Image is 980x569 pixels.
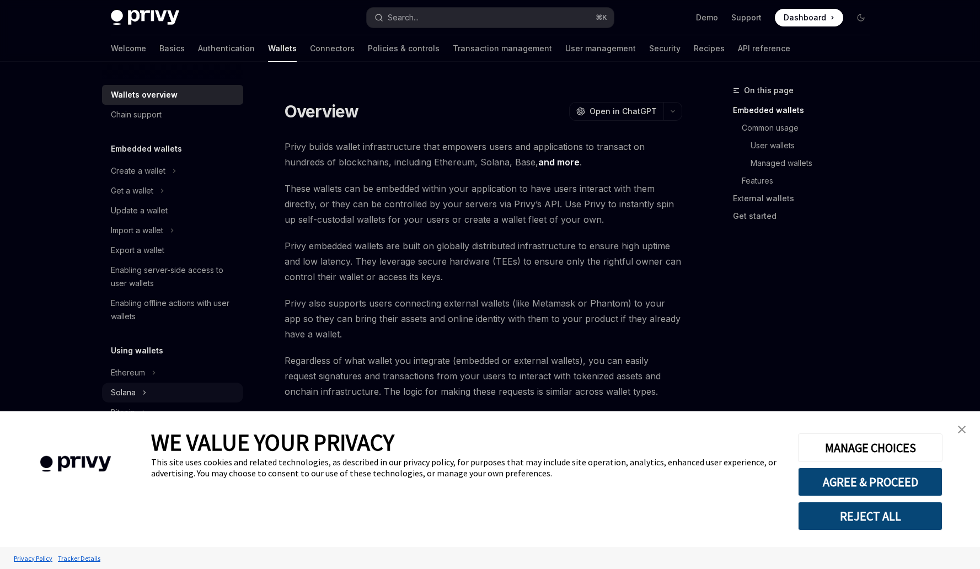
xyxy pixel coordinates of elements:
[852,9,870,26] button: Toggle dark mode
[367,8,614,28] button: Open search
[111,88,178,101] div: Wallets overview
[285,296,682,342] span: Privy also supports users connecting external wallets (like Metamask or Phantom) to your app so t...
[111,344,163,357] h5: Using wallets
[784,12,826,23] span: Dashboard
[102,201,243,221] a: Update a wallet
[733,207,879,225] a: Get started
[958,426,966,433] img: close banner
[111,386,136,399] div: Solana
[111,204,168,217] div: Update a wallet
[590,106,657,117] span: Open in ChatGPT
[102,383,243,402] button: Toggle Solana section
[102,105,243,125] a: Chain support
[268,35,297,62] a: Wallets
[733,101,879,119] a: Embedded wallets
[798,502,942,530] button: REJECT ALL
[55,549,103,568] a: Tracker Details
[111,35,146,62] a: Welcome
[102,221,243,240] button: Toggle Import a wallet section
[744,84,794,97] span: On this page
[453,35,552,62] a: Transaction management
[733,154,879,172] a: Managed wallets
[733,137,879,154] a: User wallets
[696,12,718,23] a: Demo
[102,293,243,326] a: Enabling offline actions with user wallets
[733,190,879,207] a: External wallets
[694,35,725,62] a: Recipes
[738,35,790,62] a: API reference
[102,181,243,201] button: Toggle Get a wallet section
[733,172,879,190] a: Features
[102,260,243,293] a: Enabling server-side access to user wallets
[17,440,135,488] img: company logo
[798,433,942,462] button: MANAGE CHOICES
[102,402,243,422] button: Toggle Bitcoin section
[151,428,394,457] span: WE VALUE YOUR PRIVACY
[798,468,942,496] button: AGREE & PROCEED
[368,35,440,62] a: Policies & controls
[388,11,419,24] div: Search...
[565,35,636,62] a: User management
[285,353,682,399] span: Regardless of what wallet you integrate (embedded or external wallets), you can easily request si...
[111,142,182,155] h5: Embedded wallets
[159,35,185,62] a: Basics
[102,363,243,383] button: Toggle Ethereum section
[111,244,164,257] div: Export a wallet
[731,12,762,23] a: Support
[198,35,255,62] a: Authentication
[111,406,135,419] div: Bitcoin
[111,10,179,25] img: dark logo
[111,224,163,237] div: Import a wallet
[151,457,781,479] div: This site uses cookies and related technologies, as described in our privacy policy, for purposes...
[111,184,153,197] div: Get a wallet
[569,102,663,121] button: Open in ChatGPT
[111,164,165,178] div: Create a wallet
[733,119,879,137] a: Common usage
[951,418,973,441] a: close banner
[775,9,843,26] a: Dashboard
[285,139,682,170] span: Privy builds wallet infrastructure that empowers users and applications to transact on hundreds o...
[649,35,681,62] a: Security
[11,549,55,568] a: Privacy Policy
[102,85,243,105] a: Wallets overview
[310,35,355,62] a: Connectors
[285,238,682,284] span: Privy embedded wallets are built on globally distributed infrastructure to ensure high uptime and...
[596,13,607,22] span: ⌘ K
[111,264,237,290] div: Enabling server-side access to user wallets
[285,181,682,227] span: These wallets can be embedded within your application to have users interact with them directly, ...
[111,297,237,323] div: Enabling offline actions with user wallets
[102,240,243,260] a: Export a wallet
[111,108,162,121] div: Chain support
[102,161,243,181] button: Toggle Create a wallet section
[285,101,359,121] h1: Overview
[111,366,145,379] div: Ethereum
[538,157,580,168] a: and more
